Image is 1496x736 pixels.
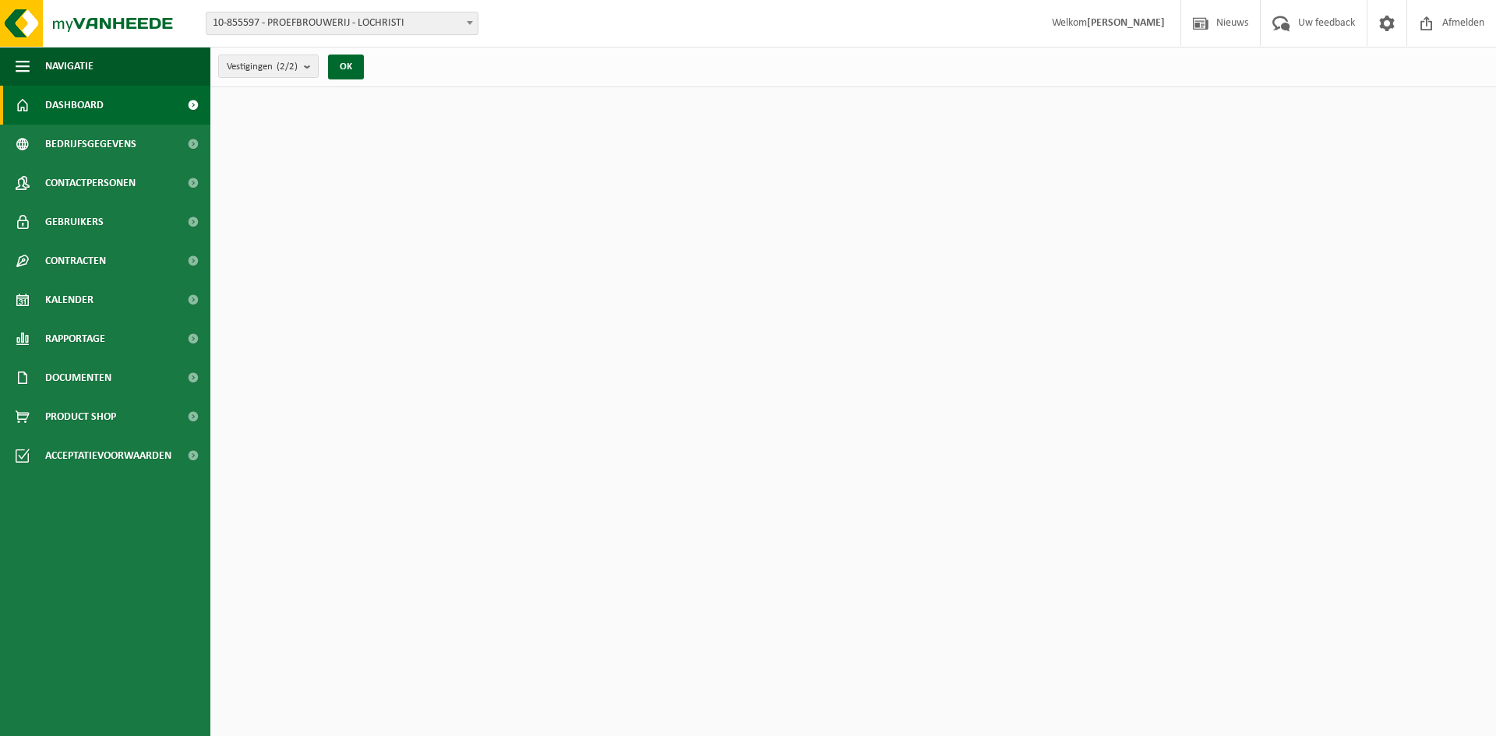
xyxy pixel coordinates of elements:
[1087,17,1165,29] strong: [PERSON_NAME]
[45,397,116,436] span: Product Shop
[45,241,106,280] span: Contracten
[45,164,136,202] span: Contactpersonen
[277,62,298,72] count: (2/2)
[45,47,93,86] span: Navigatie
[227,55,298,79] span: Vestigingen
[45,436,171,475] span: Acceptatievoorwaarden
[206,12,478,34] span: 10-855597 - PROEFBROUWERIJ - LOCHRISTI
[218,55,319,78] button: Vestigingen(2/2)
[45,319,105,358] span: Rapportage
[45,125,136,164] span: Bedrijfsgegevens
[328,55,364,79] button: OK
[45,280,93,319] span: Kalender
[45,358,111,397] span: Documenten
[206,12,478,35] span: 10-855597 - PROEFBROUWERIJ - LOCHRISTI
[45,202,104,241] span: Gebruikers
[45,86,104,125] span: Dashboard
